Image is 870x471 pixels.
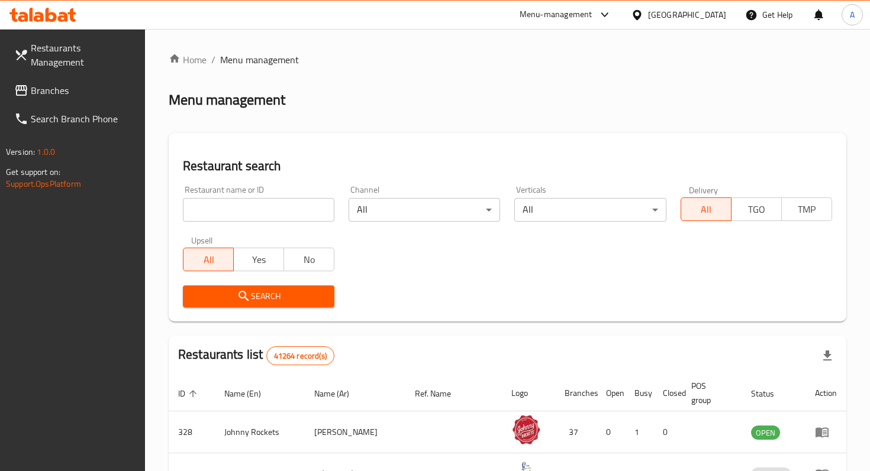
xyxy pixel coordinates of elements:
th: Closed [653,375,682,411]
span: Menu management [220,53,299,67]
h2: Restaurants list [178,346,334,365]
input: Search for restaurant name or ID.. [183,198,334,222]
span: ID [178,386,201,401]
a: Branches [5,76,145,105]
span: 41264 record(s) [267,350,334,362]
span: Name (Ar) [314,386,365,401]
span: Restaurants Management [31,41,136,69]
button: All [681,197,732,221]
h2: Restaurant search [183,157,832,175]
div: Menu-management [520,8,592,22]
label: Upsell [191,236,213,244]
span: 1.0.0 [37,144,55,160]
td: Johnny Rockets [215,411,305,453]
th: Open [597,375,625,411]
span: Get support on: [6,164,60,180]
button: TMP [781,197,832,221]
span: Name (En) [224,386,276,401]
div: [GEOGRAPHIC_DATA] [648,8,726,21]
th: Branches [555,375,597,411]
span: TGO [736,201,777,218]
nav: breadcrumb [169,53,846,67]
td: [PERSON_NAME] [305,411,405,453]
div: All [514,198,666,222]
span: POS group [691,379,727,407]
span: Version: [6,144,35,160]
a: Restaurants Management [5,34,145,76]
span: Status [751,386,790,401]
a: Home [169,53,207,67]
a: Support.OpsPlatform [6,176,81,191]
td: 37 [555,411,597,453]
h2: Menu management [169,90,285,109]
button: No [283,248,334,271]
div: Menu [815,425,837,439]
span: TMP [787,201,827,218]
a: Search Branch Phone [5,105,145,133]
button: All [183,248,234,271]
span: Search [192,289,325,304]
td: 1 [625,411,653,453]
div: Total records count [266,346,334,365]
span: Yes [239,251,279,268]
span: OPEN [751,426,780,440]
button: Search [183,285,334,307]
th: Logo [502,375,555,411]
span: Ref. Name [415,386,466,401]
img: Johnny Rockets [511,415,541,444]
span: No [289,251,330,268]
td: 0 [653,411,682,453]
th: Busy [625,375,653,411]
td: 328 [169,411,215,453]
div: All [349,198,500,222]
span: All [188,251,229,268]
label: Delivery [689,186,718,194]
span: A [850,8,855,21]
span: Branches [31,83,136,98]
button: Yes [233,248,284,271]
span: Search Branch Phone [31,112,136,126]
td: 0 [597,411,625,453]
th: Action [805,375,846,411]
div: OPEN [751,425,780,440]
span: All [686,201,727,218]
button: TGO [731,197,782,221]
li: / [211,53,215,67]
div: Export file [813,342,842,370]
